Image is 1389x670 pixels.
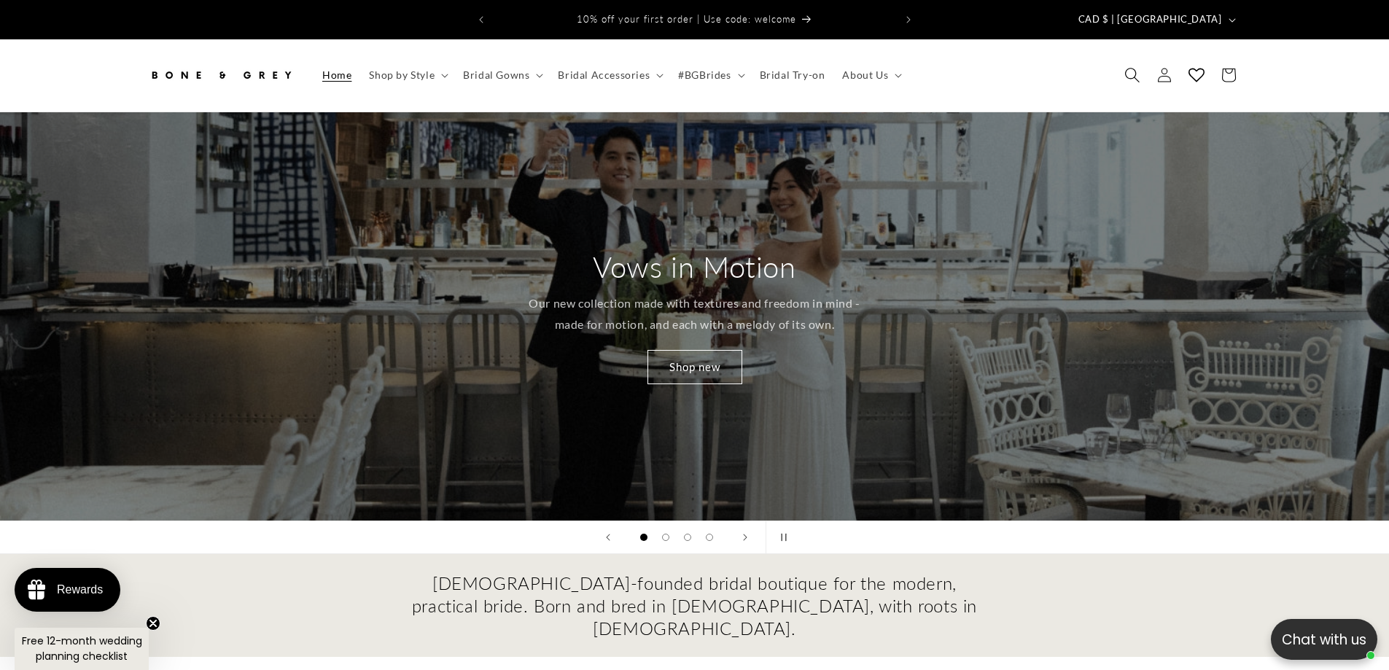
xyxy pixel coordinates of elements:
[655,526,677,548] button: Load slide 2 of 4
[57,583,103,596] div: Rewards
[148,59,294,91] img: Bone and Grey Bridal
[678,69,731,82] span: #BGBrides
[1070,6,1242,34] button: CAD $ | [GEOGRAPHIC_DATA]
[1116,59,1148,91] summary: Search
[833,60,908,90] summary: About Us
[1271,629,1377,650] p: Chat with us
[465,6,497,34] button: Previous announcement
[360,60,454,90] summary: Shop by Style
[454,60,549,90] summary: Bridal Gowns
[142,54,299,97] a: Bone and Grey Bridal
[842,69,888,82] span: About Us
[411,572,979,640] h2: [DEMOGRAPHIC_DATA]-founded bridal boutique for the modern, practical bride. Born and bred in [DEM...
[892,6,925,34] button: Next announcement
[521,293,868,335] p: Our new collection made with textures and freedom in mind - made for motion, and each with a melo...
[593,248,795,286] h2: Vows in Motion
[677,526,699,548] button: Load slide 3 of 4
[15,628,149,670] div: Free 12-month wedding planning checklistClose teaser
[699,526,720,548] button: Load slide 4 of 4
[751,60,834,90] a: Bridal Try-on
[760,69,825,82] span: Bridal Try-on
[1271,619,1377,660] button: Open chatbox
[322,69,351,82] span: Home
[647,350,742,384] a: Shop new
[729,521,761,553] button: Next slide
[669,60,750,90] summary: #BGBrides
[22,634,142,663] span: Free 12-month wedding planning checklist
[463,69,529,82] span: Bridal Gowns
[1078,12,1222,27] span: CAD $ | [GEOGRAPHIC_DATA]
[766,521,798,553] button: Pause slideshow
[549,60,669,90] summary: Bridal Accessories
[633,526,655,548] button: Load slide 1 of 4
[558,69,650,82] span: Bridal Accessories
[577,13,796,25] span: 10% off your first order | Use code: welcome
[314,60,360,90] a: Home
[146,616,160,631] button: Close teaser
[369,69,435,82] span: Shop by Style
[592,521,624,553] button: Previous slide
